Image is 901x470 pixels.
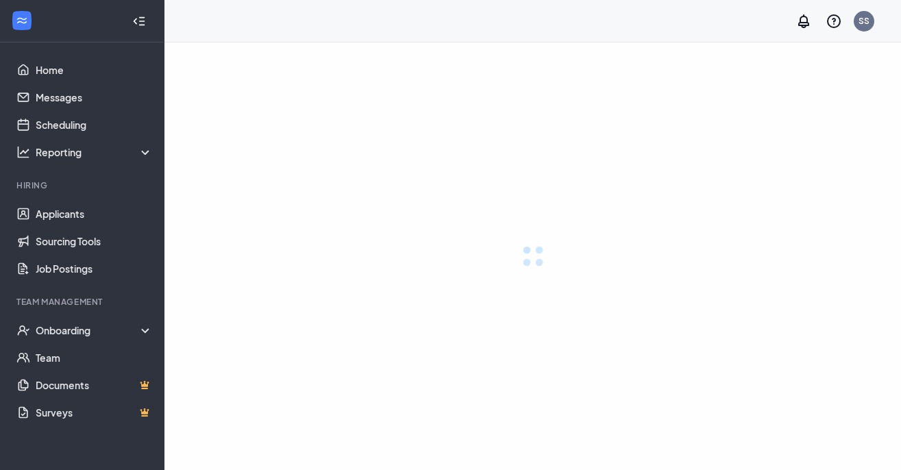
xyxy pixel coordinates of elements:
[36,371,153,399] a: DocumentsCrown
[16,145,30,159] svg: Analysis
[36,145,153,159] div: Reporting
[16,296,150,308] div: Team Management
[795,13,812,29] svg: Notifications
[36,399,153,426] a: SurveysCrown
[16,180,150,191] div: Hiring
[36,56,153,84] a: Home
[36,344,153,371] a: Team
[36,323,153,337] div: Onboarding
[36,255,153,282] a: Job Postings
[36,227,153,255] a: Sourcing Tools
[15,14,29,27] svg: WorkstreamLogo
[16,323,30,337] svg: UserCheck
[36,111,153,138] a: Scheduling
[859,15,869,27] div: SS
[36,200,153,227] a: Applicants
[826,13,842,29] svg: QuestionInfo
[132,14,146,28] svg: Collapse
[36,84,153,111] a: Messages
